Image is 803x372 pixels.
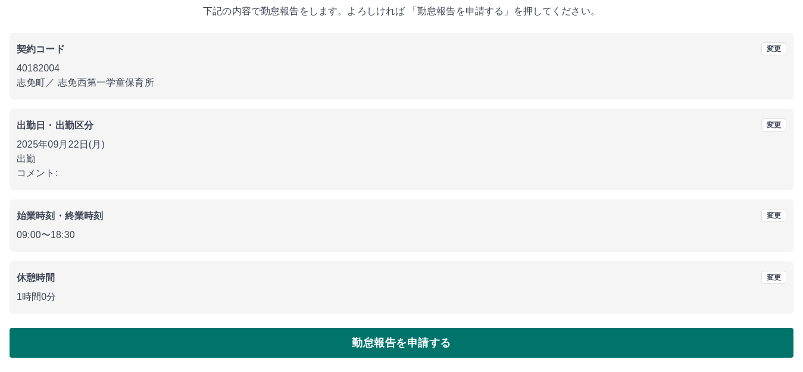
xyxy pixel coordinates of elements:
p: 2025年09月22日(月) [17,137,786,152]
p: コメント: [17,166,786,180]
b: 契約コード [17,44,65,54]
button: 変更 [761,271,786,284]
button: 勤怠報告を申請する [10,328,793,358]
button: 変更 [761,42,786,55]
p: 志免町 ／ 志免西第一学童保育所 [17,76,786,90]
p: 下記の内容で勤怠報告をします。よろしければ 「勤怠報告を申請する」を押してください。 [10,4,793,18]
p: 40182004 [17,61,786,76]
button: 変更 [761,209,786,222]
p: 1時間0分 [17,290,786,304]
p: 09:00 〜 18:30 [17,228,786,242]
b: 休憩時間 [17,273,55,283]
button: 変更 [761,118,786,132]
b: 出勤日・出勤区分 [17,120,93,130]
b: 始業時刻・終業時刻 [17,211,103,221]
p: 出勤 [17,152,786,166]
